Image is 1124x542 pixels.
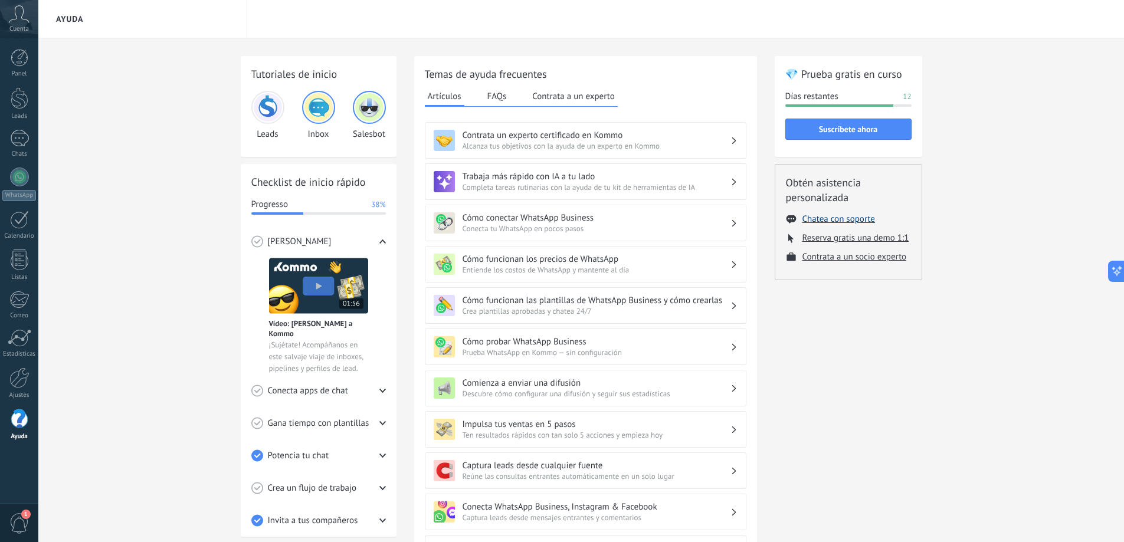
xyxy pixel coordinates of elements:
img: Meet video [269,258,368,314]
span: Conecta tu WhatsApp en pocos pasos [463,224,730,234]
span: Descubre cómo configurar una difusión y seguir sus estadísticas [463,389,730,399]
div: Leads [251,91,284,140]
div: Calendario [2,232,37,240]
div: Inbox [302,91,335,140]
span: Crea un flujo de trabajo [268,482,357,494]
h3: Trabaja más rápido con IA a tu lado [463,171,730,182]
span: 12 [903,91,911,103]
h2: Obtén asistencia personalizada [786,175,911,205]
h3: Cómo funcionan las plantillas de WhatsApp Business y cómo crearlas [463,295,730,306]
button: Suscríbete ahora [785,119,912,140]
div: Panel [2,70,37,78]
span: Días restantes [785,91,838,103]
div: Ayuda [2,433,37,441]
h2: 💎 Prueba gratis en curso [785,67,912,81]
span: Invita a tus compañeros [268,515,358,527]
span: Reúne las consultas entrantes automáticamente en un solo lugar [463,471,730,481]
span: Vídeo: [PERSON_NAME] a Kommo [269,318,368,339]
h3: Cómo conectar WhatsApp Business [463,212,730,224]
button: FAQs [484,87,510,105]
h2: Checklist de inicio rápido [251,175,386,189]
span: Entiende los costos de WhatsApp y mantente al día [463,265,730,275]
span: [PERSON_NAME] [268,236,332,248]
h2: Temas de ayuda frecuentes [425,67,746,81]
h3: Comienza a enviar una difusión [463,377,730,389]
h2: Tutoriales de inicio [251,67,386,81]
button: Chatea con soporte [802,213,875,225]
span: Progresso [251,199,288,211]
h3: Cómo probar WhatsApp Business [463,336,730,347]
div: Estadísticas [2,350,37,358]
span: 38% [371,199,385,211]
span: Conecta apps de chat [268,385,348,397]
button: Contrata a un socio experto [802,251,907,262]
span: Completa tareas rutinarias con la ayuda de tu kit de herramientas de IA [463,182,730,192]
span: Cuenta [9,25,29,33]
span: Crea plantillas aprobadas y chatea 24/7 [463,306,730,316]
button: Artículos [425,87,464,107]
h3: Cómo funcionan los precios de WhatsApp [463,254,730,265]
div: Chats [2,150,37,158]
h3: Contrata un experto certificado en Kommo [463,130,730,141]
div: WhatsApp [2,190,36,201]
div: Listas [2,274,37,281]
div: Leads [2,113,37,120]
span: Gana tiempo con plantillas [268,418,369,429]
span: Suscríbete ahora [819,125,878,133]
button: Reserva gratis una demo 1:1 [802,232,909,244]
span: Potencia tu chat [268,450,329,462]
span: Prueba WhatsApp en Kommo — sin configuración [463,347,730,357]
h3: Captura leads desde cualquier fuente [463,460,730,471]
div: Salesbot [353,91,386,140]
div: Correo [2,312,37,320]
h3: Conecta WhatsApp Business, Instagram & Facebook [463,501,730,513]
button: Contrata a un experto [529,87,617,105]
span: Alcanza tus objetivos con la ayuda de un experto en Kommo [463,141,730,151]
span: 1 [21,510,31,519]
div: Ajustes [2,392,37,399]
span: ¡Sujétate! Acompáñanos en este salvaje viaje de inboxes, pipelines y perfiles de lead. [269,339,368,375]
span: Captura leads desde mensajes entrantes y comentarios [463,513,730,523]
span: Ten resultados rápidos con tan solo 5 acciones y empieza hoy [463,430,730,440]
h3: Impulsa tus ventas en 5 pasos [463,419,730,430]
